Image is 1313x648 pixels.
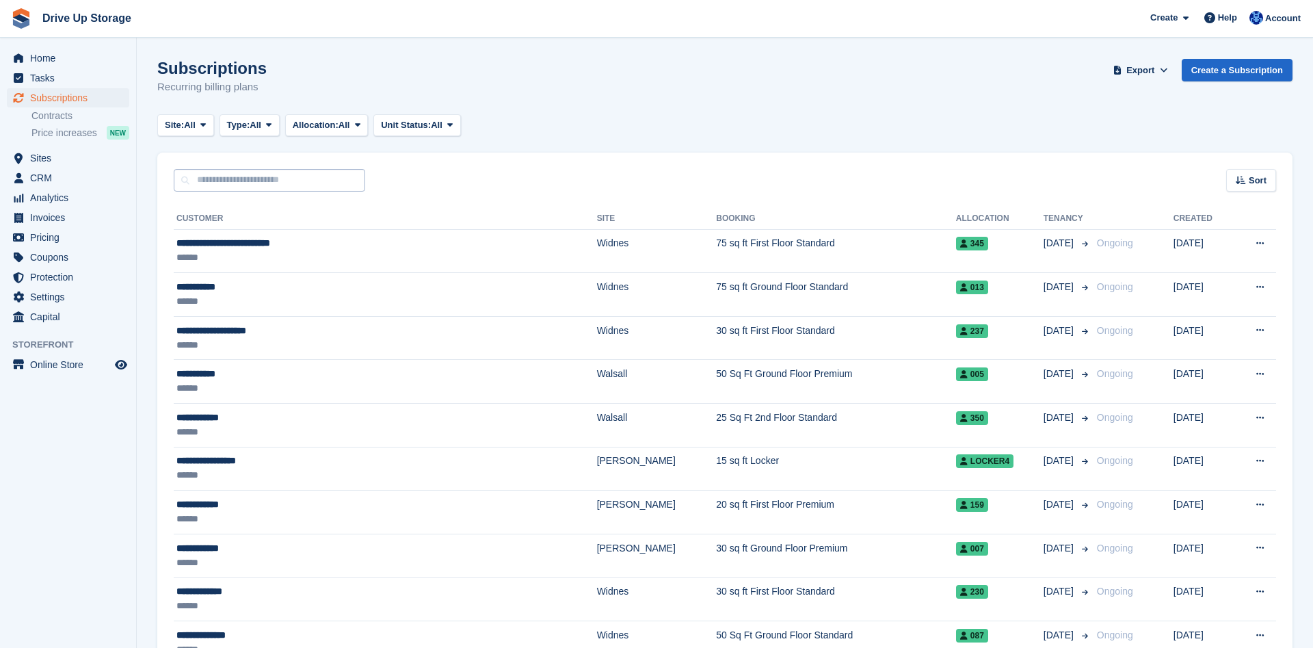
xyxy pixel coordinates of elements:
td: Widnes [597,273,717,317]
span: Settings [30,287,112,307]
span: Ongoing [1097,368,1133,379]
a: Contracts [31,109,129,122]
th: Site [597,208,717,230]
span: [DATE] [1044,367,1076,381]
span: [DATE] [1044,280,1076,294]
span: Help [1218,11,1237,25]
td: 20 sq ft First Floor Premium [716,491,956,534]
a: menu [7,188,129,207]
span: [DATE] [1044,497,1076,512]
span: All [184,118,196,132]
td: 30 sq ft Ground Floor Premium [716,534,956,578]
span: 230 [956,585,988,599]
a: Price increases NEW [31,125,129,140]
span: Online Store [30,355,112,374]
td: Walsall [597,404,717,448]
td: [PERSON_NAME] [597,447,717,491]
span: CRM [30,168,112,187]
span: 007 [956,542,988,556]
span: Coupons [30,248,112,267]
td: [DATE] [1173,273,1233,317]
button: Allocation: All [285,114,369,137]
span: Unit Status: [381,118,431,132]
td: 75 sq ft Ground Floor Standard [716,273,956,317]
span: Ongoing [1097,586,1133,597]
span: Protection [30,268,112,287]
td: Widnes [597,229,717,273]
td: [PERSON_NAME] [597,534,717,578]
th: Allocation [956,208,1044,230]
td: 75 sq ft First Floor Standard [716,229,956,273]
button: Unit Status: All [373,114,460,137]
img: stora-icon-8386f47178a22dfd0bd8f6a31ec36ba5ce8667c1dd55bd0f319d3a0aa187defe.svg [11,8,31,29]
td: 30 sq ft First Floor Standard [716,578,956,621]
td: [DATE] [1173,447,1233,491]
span: [DATE] [1044,628,1076,643]
span: Ongoing [1097,630,1133,640]
td: Widnes [597,578,717,621]
td: Walsall [597,360,717,404]
td: [DATE] [1173,534,1233,578]
th: Booking [716,208,956,230]
td: [DATE] [1173,404,1233,448]
span: Home [30,49,112,68]
span: Invoices [30,208,112,227]
span: Sites [30,148,112,168]
td: [PERSON_NAME] [597,491,717,534]
span: 345 [956,237,988,250]
span: [DATE] [1044,541,1076,556]
span: [DATE] [1044,236,1076,250]
span: Ongoing [1097,237,1133,248]
a: Preview store [113,357,129,373]
span: Create [1150,11,1178,25]
span: [DATE] [1044,411,1076,425]
span: Type: [227,118,250,132]
a: menu [7,168,129,187]
td: [DATE] [1173,491,1233,534]
a: menu [7,268,129,287]
th: Customer [174,208,597,230]
span: Locker4 [956,454,1013,468]
td: 50 Sq Ft Ground Floor Premium [716,360,956,404]
td: 25 Sq Ft 2nd Floor Standard [716,404,956,448]
span: Storefront [12,338,136,352]
a: menu [7,148,129,168]
img: Widnes Team [1249,11,1263,25]
a: menu [7,355,129,374]
span: Price increases [31,127,97,140]
span: Pricing [30,228,112,247]
th: Created [1173,208,1233,230]
td: [DATE] [1173,316,1233,360]
span: 005 [956,367,988,381]
a: Create a Subscription [1182,59,1292,81]
td: Widnes [597,316,717,360]
a: menu [7,68,129,88]
span: Allocation: [293,118,339,132]
th: Tenancy [1044,208,1091,230]
span: 159 [956,498,988,512]
button: Type: All [220,114,280,137]
a: menu [7,228,129,247]
td: 30 sq ft First Floor Standard [716,316,956,360]
span: 350 [956,411,988,425]
span: Ongoing [1097,281,1133,292]
a: menu [7,49,129,68]
span: Ongoing [1097,325,1133,336]
span: Ongoing [1097,412,1133,423]
span: Site: [165,118,184,132]
span: 237 [956,324,988,338]
span: All [250,118,261,132]
a: Drive Up Storage [37,7,137,29]
a: menu [7,307,129,326]
td: [DATE] [1173,360,1233,404]
span: Ongoing [1097,543,1133,554]
a: menu [7,88,129,107]
span: Capital [30,307,112,326]
a: menu [7,208,129,227]
button: Site: All [157,114,214,137]
span: Ongoing [1097,455,1133,466]
span: Sort [1249,174,1266,187]
a: menu [7,248,129,267]
span: Export [1126,64,1154,77]
span: Account [1265,12,1301,25]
